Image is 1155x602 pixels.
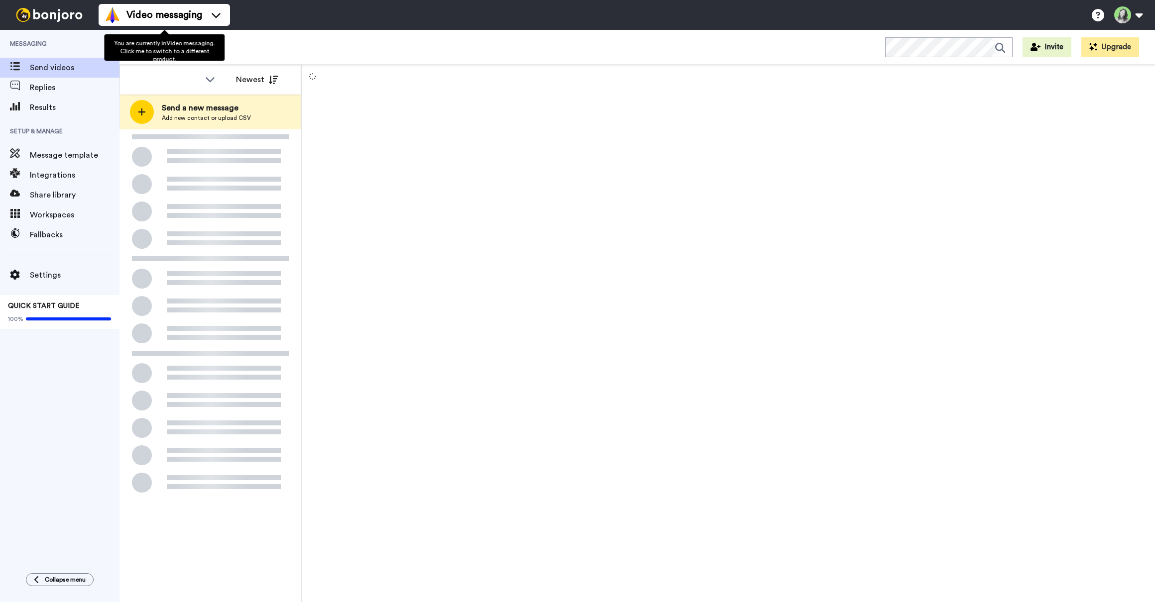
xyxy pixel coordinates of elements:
button: Upgrade [1081,37,1139,57]
img: bj-logo-header-white.svg [12,8,87,22]
span: Send a new message [162,102,251,114]
span: You are currently in Video messaging . Click me to switch to a different product. [114,40,215,62]
span: Add new contact or upload CSV [162,114,251,122]
img: vm-color.svg [105,7,120,23]
span: Share library [30,189,119,201]
span: Integrations [30,169,119,181]
span: Fallbacks [30,229,119,241]
button: Invite [1023,37,1071,57]
span: Video messaging [126,8,202,22]
span: Send videos [30,62,119,74]
span: Workspaces [30,209,119,221]
span: Collapse menu [45,576,86,584]
span: Results [30,101,119,113]
span: 100% [8,315,23,323]
span: Settings [30,269,119,281]
span: QUICK START GUIDE [8,302,80,309]
span: Replies [30,82,119,94]
button: Collapse menu [26,573,94,586]
span: Message template [30,149,119,161]
button: Newest [229,70,286,90]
